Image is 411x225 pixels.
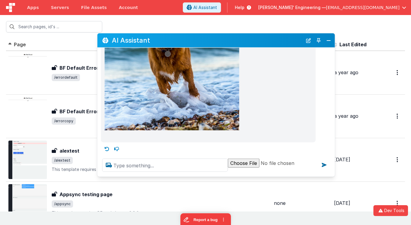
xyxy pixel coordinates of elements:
span: /alextest [52,157,73,164]
div: none [274,200,329,207]
button: Options [393,197,403,209]
span: /appsync [52,200,73,208]
span: a year ago [334,69,358,75]
span: AI Assistant [193,5,217,11]
span: a year ago [334,113,358,119]
button: Close [325,36,333,44]
span: [PERSON_NAME]' Engineering — [258,5,326,11]
span: /errordefault [52,74,80,81]
button: AI Assistant [183,2,221,13]
span: Page [14,41,26,47]
button: Options [393,110,403,122]
p: This template requires BF code base >0.9.6 [52,210,269,216]
h3: Appsync testing page [60,191,112,198]
span: Last Edited [339,41,367,47]
p: This template requires BF code base >0.9.6 [52,166,269,172]
span: /errorcopy [52,117,76,125]
span: Apps [27,5,39,11]
span: Servers [51,5,69,11]
button: Toggle Pin [314,36,323,44]
h3: BF Default Error Page - copy [60,108,128,115]
h3: BF Default Error Page [60,64,112,71]
span: Help [235,5,244,11]
span: [DATE] [334,157,350,163]
input: Search pages, id's ... [6,21,102,32]
span: [EMAIL_ADDRESS][DOMAIN_NAME] [326,5,400,11]
h3: alextest [60,147,79,154]
button: Dev Tools [373,205,408,216]
h2: AI Assistant [112,37,302,44]
button: [PERSON_NAME]' Engineering — [EMAIL_ADDRESS][DOMAIN_NAME] [258,5,406,11]
button: New Chat [304,36,313,44]
button: Options [393,154,403,166]
button: Options [393,66,403,79]
span: File Assets [81,5,107,11]
span: [DATE] [334,200,350,206]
